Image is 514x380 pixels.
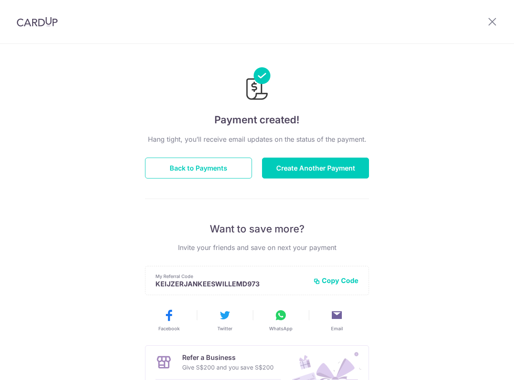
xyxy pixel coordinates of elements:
[145,134,369,144] p: Hang tight, you’ll receive email updates on the status of the payment.
[256,309,305,332] button: WhatsApp
[158,325,180,332] span: Facebook
[155,273,307,280] p: My Referral Code
[313,276,359,285] button: Copy Code
[144,309,193,332] button: Facebook
[145,222,369,236] p: Want to save more?
[262,158,369,179] button: Create Another Payment
[145,158,252,179] button: Back to Payments
[182,362,274,372] p: Give S$200 and you save S$200
[331,325,343,332] span: Email
[312,309,361,332] button: Email
[200,309,249,332] button: Twitter
[269,325,293,332] span: WhatsApp
[182,352,274,362] p: Refer a Business
[17,17,58,27] img: CardUp
[155,280,307,288] p: KEIJZERJANKEESWILLEMD973
[145,242,369,252] p: Invite your friends and save on next your payment
[217,325,232,332] span: Twitter
[244,67,270,102] img: Payments
[145,112,369,128] h4: Payment created!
